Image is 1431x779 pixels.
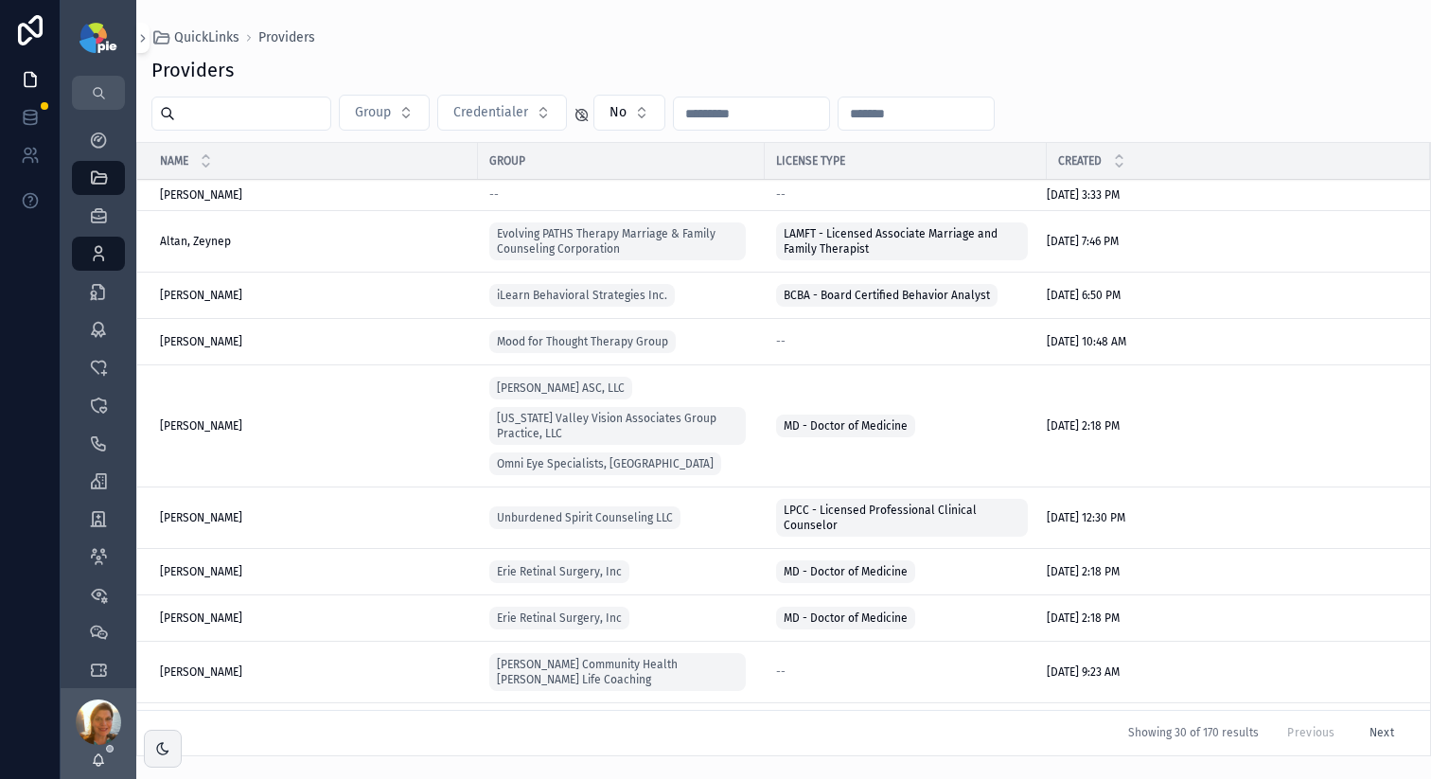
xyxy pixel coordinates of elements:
[489,649,753,695] a: [PERSON_NAME] Community Health [PERSON_NAME] Life Coaching
[497,411,738,441] span: [US_STATE] Valley Vision Associates Group Practice, LLC
[1047,334,1126,349] span: [DATE] 10:48 AM
[79,23,116,53] img: App logo
[784,288,990,303] span: BCBA - Board Certified Behavior Analyst
[489,280,753,310] a: iLearn Behavioral Strategies Inc.
[1047,288,1407,303] a: [DATE] 6:50 PM
[1047,611,1407,626] a: [DATE] 2:18 PM
[776,153,845,168] span: License Type
[1047,288,1121,303] span: [DATE] 6:50 PM
[497,381,625,396] span: [PERSON_NAME] ASC, LLC
[1128,726,1259,741] span: Showing 30 of 170 results
[497,657,738,687] span: [PERSON_NAME] Community Health [PERSON_NAME] Life Coaching
[489,503,753,533] a: Unburdened Spirit Counseling LLC
[489,452,721,475] a: Omni Eye Specialists, [GEOGRAPHIC_DATA]
[1047,234,1407,249] a: [DATE] 7:46 PM
[489,330,676,353] a: Mood for Thought Therapy Group
[160,564,467,579] a: [PERSON_NAME]
[355,103,391,122] span: Group
[784,564,908,579] span: MD - Doctor of Medicine
[609,103,627,122] span: No
[1047,187,1120,203] span: [DATE] 3:33 PM
[1047,564,1120,579] span: [DATE] 2:18 PM
[489,377,632,399] a: [PERSON_NAME] ASC, LLC
[1058,153,1102,168] span: Created
[258,28,315,47] a: Providers
[489,153,525,168] span: Group
[593,95,665,131] button: Select Button
[489,506,680,529] a: Unburdened Spirit Counseling LLC
[776,664,1035,680] a: --
[1047,234,1119,249] span: [DATE] 7:46 PM
[160,334,242,349] span: [PERSON_NAME]
[1047,187,1407,203] a: [DATE] 3:33 PM
[160,510,242,525] span: [PERSON_NAME]
[160,234,231,249] span: Altan, Zeynep
[784,611,908,626] span: MD - Doctor of Medicine
[776,280,1035,310] a: BCBA - Board Certified Behavior Analyst
[489,187,499,203] span: --
[1047,510,1407,525] a: [DATE] 12:30 PM
[776,219,1035,264] a: LAMFT - Licensed Associate Marriage and Family Therapist
[776,495,1035,540] a: LPCC - Licensed Professional Clinical Counselor
[453,103,528,122] span: Credentialer
[776,187,1035,203] a: --
[160,418,242,434] span: [PERSON_NAME]
[160,153,188,168] span: Name
[489,557,753,587] a: Erie Retinal Surgery, Inc
[489,607,629,629] a: Erie Retinal Surgery, Inc
[160,611,242,626] span: [PERSON_NAME]
[776,603,1035,633] a: MD - Doctor of Medicine
[160,187,467,203] a: [PERSON_NAME]
[497,510,673,525] span: Unburdened Spirit Counseling LLC
[1047,611,1120,626] span: [DATE] 2:18 PM
[489,327,753,357] a: Mood for Thought Therapy Group
[776,187,786,203] span: --
[160,611,467,626] a: [PERSON_NAME]
[784,418,908,434] span: MD - Doctor of Medicine
[160,288,242,303] span: [PERSON_NAME]
[489,653,746,691] a: [PERSON_NAME] Community Health [PERSON_NAME] Life Coaching
[489,560,629,583] a: Erie Retinal Surgery, Inc
[497,564,622,579] span: Erie Retinal Surgery, Inc
[1047,418,1120,434] span: [DATE] 2:18 PM
[174,28,239,47] span: QuickLinks
[160,564,242,579] span: [PERSON_NAME]
[151,57,234,83] h1: Providers
[497,226,738,257] span: Evolving PATHS Therapy Marriage & Family Counseling Corporation
[776,334,786,349] span: --
[151,28,239,47] a: QuickLinks
[1047,564,1407,579] a: [DATE] 2:18 PM
[497,611,622,626] span: Erie Retinal Surgery, Inc
[776,664,786,680] span: --
[160,510,467,525] a: [PERSON_NAME]
[160,187,242,203] span: [PERSON_NAME]
[489,407,746,445] a: [US_STATE] Valley Vision Associates Group Practice, LLC
[61,110,136,688] div: scrollable content
[489,222,746,260] a: Evolving PATHS Therapy Marriage & Family Counseling Corporation
[497,334,668,349] span: Mood for Thought Therapy Group
[1047,418,1407,434] a: [DATE] 2:18 PM
[776,411,1035,441] a: MD - Doctor of Medicine
[776,334,1035,349] a: --
[160,334,467,349] a: [PERSON_NAME]
[497,456,714,471] span: Omni Eye Specialists, [GEOGRAPHIC_DATA]
[339,95,430,131] button: Select Button
[489,187,753,203] a: --
[489,603,753,633] a: Erie Retinal Surgery, Inc
[160,234,467,249] a: Altan, Zeynep
[776,557,1035,587] a: MD - Doctor of Medicine
[160,664,242,680] span: [PERSON_NAME]
[1047,510,1125,525] span: [DATE] 12:30 PM
[437,95,567,131] button: Select Button
[160,664,467,680] a: [PERSON_NAME]
[1356,718,1407,748] button: Next
[489,284,675,307] a: iLearn Behavioral Strategies Inc.
[784,503,1020,533] span: LPCC - Licensed Professional Clinical Counselor
[497,288,667,303] span: iLearn Behavioral Strategies Inc.
[489,219,753,264] a: Evolving PATHS Therapy Marriage & Family Counseling Corporation
[1047,664,1120,680] span: [DATE] 9:23 AM
[489,373,753,479] a: [PERSON_NAME] ASC, LLC[US_STATE] Valley Vision Associates Group Practice, LLCOmni Eye Specialists...
[160,418,467,434] a: [PERSON_NAME]
[160,288,467,303] a: [PERSON_NAME]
